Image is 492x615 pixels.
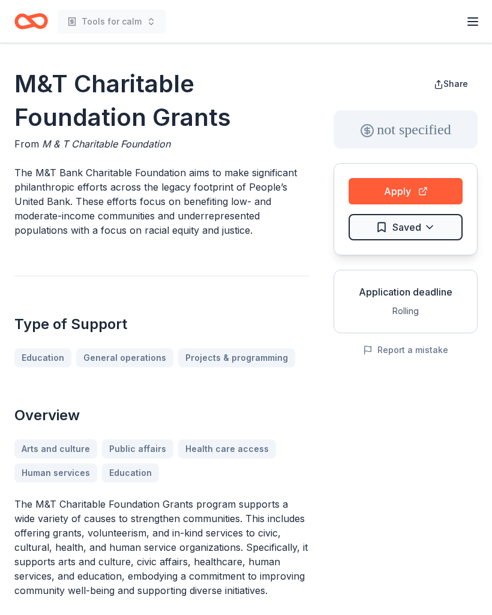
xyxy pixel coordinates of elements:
[14,7,48,35] a: Home
[344,304,467,318] div: Rolling
[14,137,310,151] div: From
[14,406,310,425] h2: Overview
[363,343,448,357] button: Report a mistake
[14,497,310,598] p: The M&T Charitable Foundation Grants program supports a wide variety of causes to strengthen comm...
[334,110,478,149] div: not specified
[424,72,478,96] button: Share
[82,14,142,29] span: Tools for calm
[178,348,295,367] a: Projects & programming
[14,165,310,237] p: The M&T Bank Charitable Foundation aims to make significant philanthropic efforts across the lega...
[76,348,173,367] a: General operations
[58,10,166,34] button: Tools for calm
[14,348,71,367] a: Education
[443,79,468,89] span: Share
[349,178,463,204] button: Apply
[14,67,310,134] h1: M&T Charitable Foundation Grants
[42,138,170,150] span: M & T Charitable Foundation
[344,285,467,299] div: Application deadline
[349,214,463,240] button: Saved
[14,315,310,334] h2: Type of Support
[392,219,421,235] span: Saved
